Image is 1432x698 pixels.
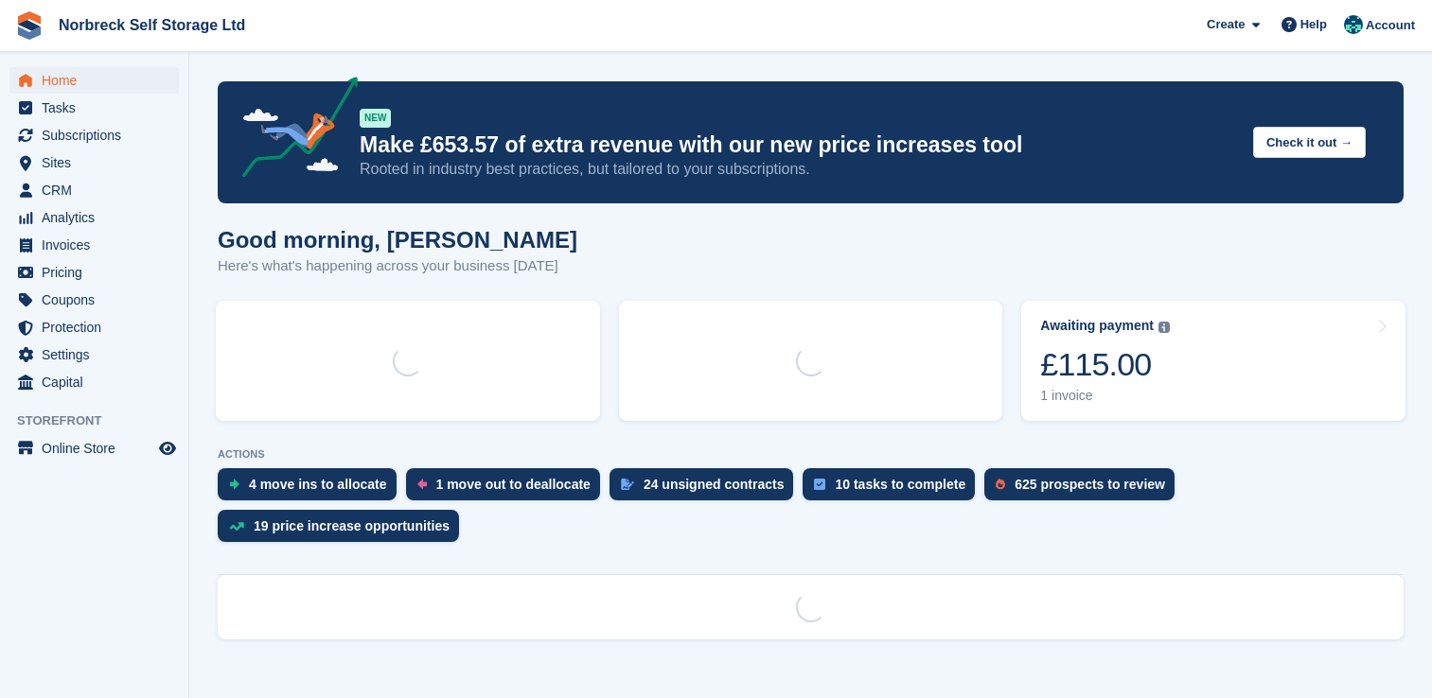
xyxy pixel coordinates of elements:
a: 19 price increase opportunities [218,510,468,551]
div: 625 prospects to review [1015,477,1165,492]
a: menu [9,122,179,148]
img: prospect-51fa495bee0391a8d652442698ab0144808aea92771e9ea1ae160a38d050c398.svg [996,479,1005,490]
span: Online Store [42,435,155,462]
img: stora-icon-8386f47178a22dfd0bd8f6a31ec36ba5ce8667c1dd55bd0f319d3a0aa187defe.svg [15,11,44,40]
img: move_outs_to_deallocate_icon-f764333ba52eb49d3ac5e1228854f67142a1ed5810a6f6cc68b1a99e826820c5.svg [417,479,427,490]
span: Capital [42,369,155,395]
img: Sally King [1344,15,1363,34]
span: Settings [42,341,155,368]
span: Protection [42,314,155,340]
span: Home [42,67,155,94]
div: NEW [360,109,391,128]
span: Sites [42,149,155,176]
h1: Good morning, [PERSON_NAME] [218,227,577,253]
img: price-adjustments-announcement-icon-8257ccfd72463d97f412b2fc003d46551f7dbcb40ab6d574587a9cd5c0d94... [226,77,359,184]
a: menu [9,204,179,231]
a: 24 unsigned contracts [610,468,804,510]
div: 10 tasks to complete [835,477,965,492]
a: menu [9,341,179,368]
div: 1 move out to deallocate [436,477,591,492]
div: 19 price increase opportunities [254,518,450,533]
a: Preview store [156,437,179,460]
span: Help [1300,15,1327,34]
span: Coupons [42,287,155,313]
p: ACTIONS [218,448,1404,461]
div: 4 move ins to allocate [249,477,387,492]
a: 625 prospects to review [984,468,1184,510]
div: Awaiting payment [1040,318,1154,334]
a: menu [9,369,179,395]
a: menu [9,149,179,176]
span: Pricing [42,259,155,286]
p: Here's what's happening across your business [DATE] [218,255,577,277]
a: menu [9,287,179,313]
span: Account [1366,16,1415,35]
img: icon-info-grey-7440780725fd019a000dd9b08b2336e03edf1995a4989e88bcd33f0948082b44.svg [1158,322,1170,333]
a: menu [9,232,179,258]
a: 4 move ins to allocate [218,468,406,510]
a: Awaiting payment £115.00 1 invoice [1021,301,1405,421]
a: Norbreck Self Storage Ltd [51,9,253,41]
div: £115.00 [1040,345,1170,384]
span: Analytics [42,204,155,231]
span: CRM [42,177,155,203]
div: 1 invoice [1040,388,1170,404]
p: Rooted in industry best practices, but tailored to your subscriptions. [360,159,1238,180]
a: 10 tasks to complete [803,468,984,510]
a: menu [9,314,179,340]
a: 1 move out to deallocate [406,468,610,510]
span: Create [1207,15,1245,34]
span: Subscriptions [42,122,155,148]
span: Tasks [42,95,155,121]
a: menu [9,95,179,121]
img: price_increase_opportunities-93ffe204e8149a01c8c9dc8f82e8f89637d9d84a8eef4429ea346261dce0b2c0.svg [229,522,244,531]
div: 24 unsigned contracts [644,477,785,492]
span: Storefront [17,411,188,430]
span: Invoices [42,232,155,258]
img: contract_signature_icon-13c848040528278c33f63329250d36e43548de30e8caae1d1a13099fd9432cc5.svg [621,479,634,490]
img: task-75834270c22a3079a89374b754ae025e5fb1db73e45f91037f5363f120a921f8.svg [814,479,825,490]
a: menu [9,177,179,203]
p: Make £653.57 of extra revenue with our new price increases tool [360,131,1238,159]
a: menu [9,67,179,94]
button: Check it out → [1253,127,1366,158]
a: menu [9,259,179,286]
img: move_ins_to_allocate_icon-fdf77a2bb77ea45bf5b3d319d69a93e2d87916cf1d5bf7949dd705db3b84f3ca.svg [229,479,239,490]
a: menu [9,435,179,462]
